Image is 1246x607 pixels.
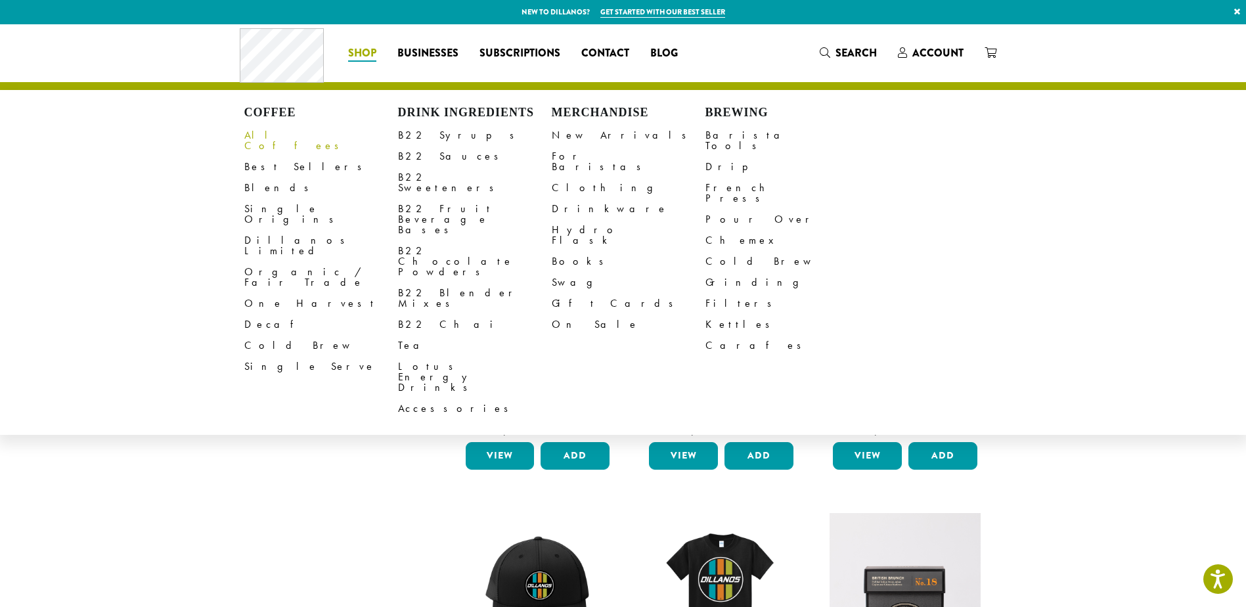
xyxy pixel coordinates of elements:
[244,335,398,356] a: Cold Brew
[398,398,552,419] a: Accessories
[650,45,678,62] span: Blog
[705,272,859,293] a: Grinding
[244,156,398,177] a: Best Sellers
[244,106,398,120] h4: Coffee
[541,442,610,470] button: Add
[705,156,859,177] a: Drip
[705,293,859,314] a: Filters
[912,45,964,60] span: Account
[398,240,552,282] a: B22 Chocolate Powders
[244,125,398,156] a: All Coffees
[398,198,552,240] a: B22 Fruit Beverage Bases
[705,125,859,156] a: Barista Tools
[398,282,552,314] a: B22 Blender Mixes
[244,293,398,314] a: One Harvest
[552,219,705,251] a: Hydro Flask
[552,293,705,314] a: Gift Cards
[398,106,552,120] h4: Drink Ingredients
[724,442,793,470] button: Add
[552,272,705,293] a: Swag
[600,7,725,18] a: Get started with our best seller
[244,177,398,198] a: Blends
[398,335,552,356] a: Tea
[552,198,705,219] a: Drinkware
[649,442,718,470] a: View
[646,229,797,437] a: Bodum Electric Water Kettle $25.00
[552,125,705,146] a: New Arrivals
[835,45,877,60] span: Search
[244,230,398,261] a: Dillanos Limited
[338,43,387,64] a: Shop
[398,356,552,398] a: Lotus Energy Drinks
[809,42,887,64] a: Search
[552,106,705,120] h4: Merchandise
[462,229,613,437] a: Bodum Electric Milk Frother $30.00
[833,442,902,470] a: View
[244,356,398,377] a: Single Serve
[581,45,629,62] span: Contact
[552,146,705,177] a: For Baristas
[908,442,977,470] button: Add
[398,146,552,167] a: B22 Sauces
[705,251,859,272] a: Cold Brew
[552,314,705,335] a: On Sale
[705,106,859,120] h4: Brewing
[398,314,552,335] a: B22 Chai
[244,261,398,293] a: Organic / Fair Trade
[705,314,859,335] a: Kettles
[398,125,552,146] a: B22 Syrups
[552,177,705,198] a: Clothing
[705,230,859,251] a: Chemex
[705,177,859,209] a: French Press
[398,167,552,198] a: B22 Sweeteners
[705,209,859,230] a: Pour Over
[479,45,560,62] span: Subscriptions
[397,45,458,62] span: Businesses
[552,251,705,272] a: Books
[705,335,859,356] a: Carafes
[348,45,376,62] span: Shop
[830,229,981,437] a: Bodum Handheld Milk Frother $10.00
[244,314,398,335] a: Decaf
[244,198,398,230] a: Single Origins
[466,442,535,470] a: View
